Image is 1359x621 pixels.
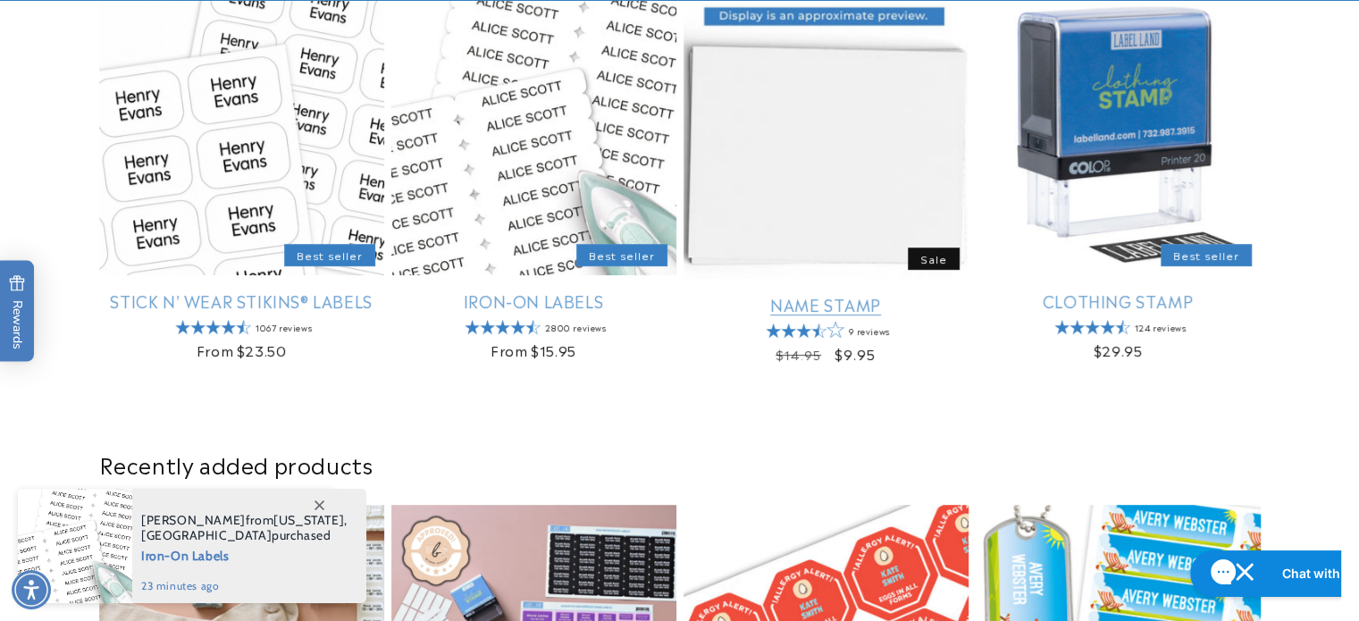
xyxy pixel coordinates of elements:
[9,274,26,348] span: Rewards
[391,290,676,311] a: Iron-On Labels
[273,512,344,528] span: [US_STATE]
[141,527,272,543] span: [GEOGRAPHIC_DATA]
[99,290,384,311] a: Stick N' Wear Stikins® Labels
[976,290,1261,311] a: Clothing Stamp
[684,294,969,315] a: Name Stamp
[9,6,197,53] button: Open gorgias live chat
[141,578,348,594] span: 23 minutes ago
[101,21,177,38] h1: Chat with us
[99,450,1261,478] h2: Recently added products
[141,513,348,543] span: from , purchased
[12,570,51,609] div: Accessibility Menu
[1181,544,1341,603] iframe: Gorgias live chat messenger
[141,543,348,566] span: Iron-On Labels
[141,512,246,528] span: [PERSON_NAME]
